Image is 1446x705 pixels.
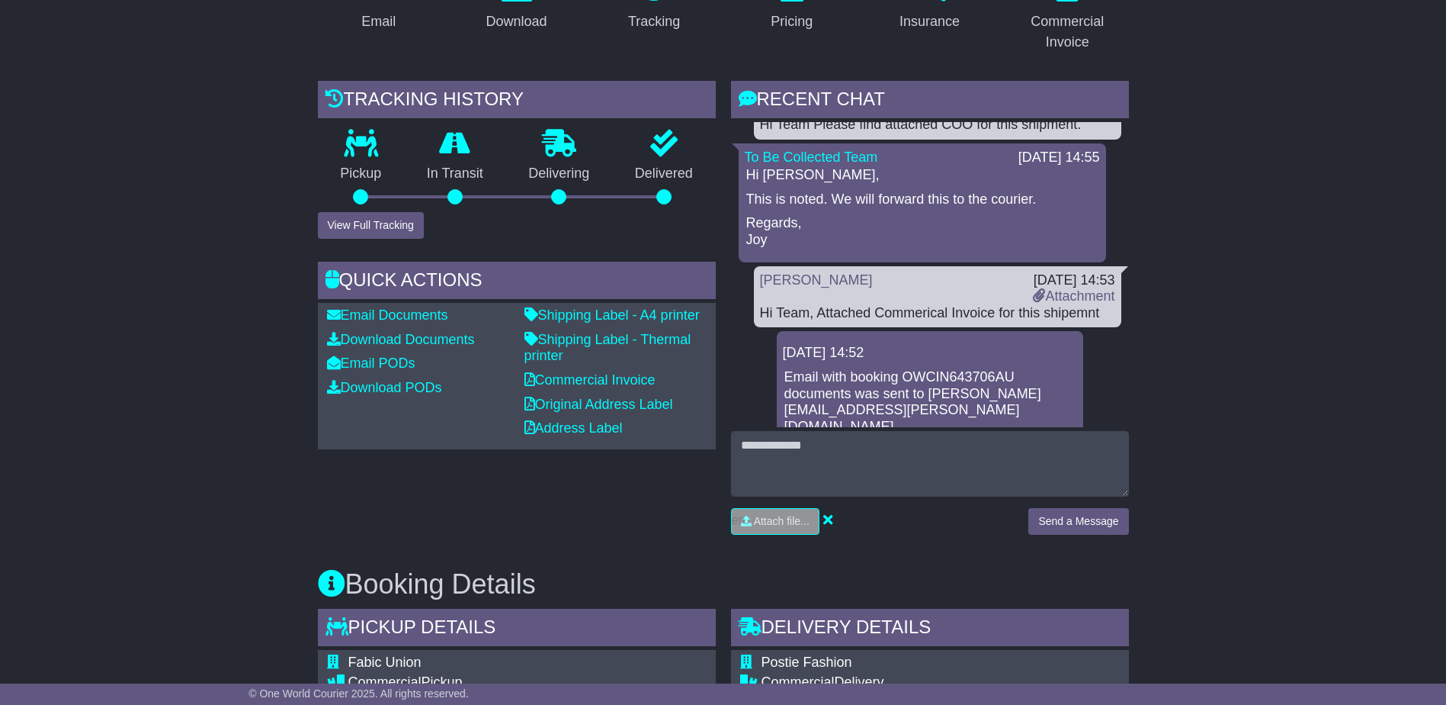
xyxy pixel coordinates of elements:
span: © One World Courier 2025. All rights reserved. [248,687,469,700]
span: Postie Fashion [761,655,852,670]
div: Hi Team Please find attached COO for this shipment. [760,117,1115,134]
button: View Full Tracking [318,212,424,239]
div: Delivery [761,674,1120,691]
div: Pickup [348,674,630,691]
a: Attachment [1033,288,1114,304]
a: Address Label [524,420,623,436]
button: Send a Message [1028,508,1128,535]
div: RECENT CHAT [731,81,1129,122]
div: Delivery Details [731,609,1129,650]
a: Shipping Label - Thermal printer [524,332,691,364]
div: Tracking history [318,81,716,122]
div: Tracking [628,11,680,32]
span: Commercial [348,674,422,690]
h3: Booking Details [318,569,1129,600]
p: This is noted. We will forward this to the courier. [746,192,1098,208]
span: Commercial [761,674,835,690]
p: Email with booking OWCIN643706AU documents was sent to [PERSON_NAME][EMAIL_ADDRESS][PERSON_NAME][... [784,369,1076,435]
div: Email [361,11,396,32]
a: Commercial Invoice [524,372,656,388]
a: Email PODs [327,356,415,371]
a: Email Documents [327,307,448,323]
p: Delivering [506,166,613,182]
a: Download PODs [327,380,442,395]
p: In Transit [404,166,506,182]
p: Pickup [318,166,405,182]
span: Fabic Union [348,655,422,670]
div: Hi Team, Attached Commerical Invoice for this shipemnt [760,305,1115,322]
div: [DATE] 14:55 [1018,150,1100,166]
p: Regards, Joy [746,215,1098,248]
a: [PERSON_NAME] [760,272,873,288]
div: Commercial Invoice [1016,11,1119,53]
p: Delivered [612,166,716,182]
a: Download Documents [327,332,475,347]
p: Hi [PERSON_NAME], [746,167,1098,184]
div: Pricing [771,11,813,32]
a: Shipping Label - A4 printer [524,307,700,323]
a: Original Address Label [524,397,673,412]
div: Quick Actions [318,262,716,303]
div: Pickup Details [318,609,716,650]
div: Insurance [899,11,960,32]
div: [DATE] 14:53 [1033,272,1114,289]
div: Download [486,11,547,32]
div: [DATE] 14:52 [783,345,1077,362]
a: To Be Collected Team [745,150,878,165]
